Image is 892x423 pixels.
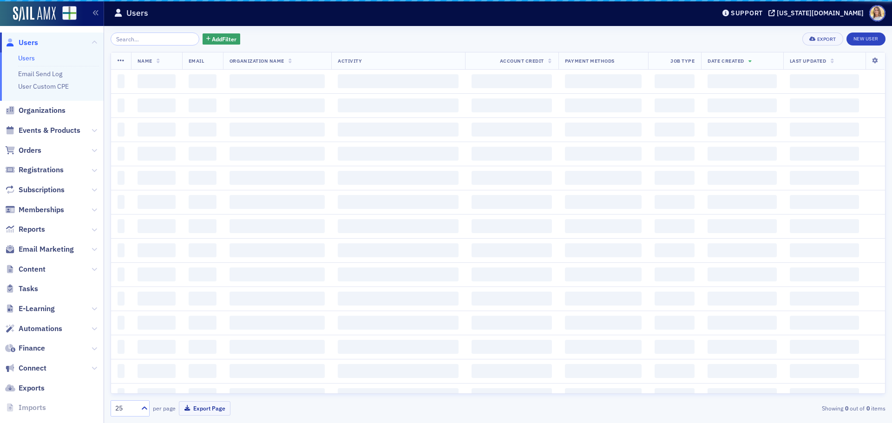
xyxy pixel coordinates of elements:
strong: 0 [843,404,850,412]
span: ‌ [472,292,552,306]
span: ‌ [472,98,552,112]
span: ‌ [118,316,125,330]
span: ‌ [230,98,325,112]
span: ‌ [565,74,642,88]
span: Email [189,58,204,64]
span: ‌ [138,292,176,306]
a: Events & Products [5,125,80,136]
span: ‌ [790,195,859,209]
span: ‌ [790,267,859,281]
span: Orders [19,145,41,156]
span: ‌ [230,147,325,161]
span: ‌ [230,123,325,137]
span: ‌ [708,195,776,209]
span: ‌ [472,243,552,257]
a: Finance [5,343,45,353]
img: SailAMX [62,6,77,20]
a: View Homepage [56,6,77,22]
span: ‌ [655,98,695,112]
span: ‌ [565,123,642,137]
span: ‌ [790,316,859,330]
span: ‌ [138,123,176,137]
span: Imports [19,403,46,413]
span: ‌ [338,195,459,209]
a: E-Learning [5,304,55,314]
span: Automations [19,324,62,334]
span: ‌ [118,243,125,257]
span: Tasks [19,284,38,294]
span: ‌ [338,316,459,330]
span: ‌ [708,171,776,185]
span: Organization Name [230,58,284,64]
span: ‌ [118,364,125,378]
span: ‌ [472,171,552,185]
span: ‌ [655,243,695,257]
span: ‌ [472,364,552,378]
div: [US_STATE][DOMAIN_NAME] [777,9,864,17]
div: Showing out of items [634,404,885,412]
span: ‌ [189,316,216,330]
span: ‌ [138,267,176,281]
span: ‌ [708,267,776,281]
span: ‌ [790,98,859,112]
span: ‌ [565,195,642,209]
span: Memberships [19,205,64,215]
span: ‌ [565,171,642,185]
span: ‌ [472,219,552,233]
span: ‌ [655,147,695,161]
span: ‌ [790,147,859,161]
a: Automations [5,324,62,334]
span: ‌ [565,147,642,161]
h1: Users [126,7,148,19]
span: ‌ [472,195,552,209]
span: ‌ [708,98,776,112]
span: ‌ [138,316,176,330]
span: ‌ [655,340,695,354]
span: ‌ [138,364,176,378]
span: ‌ [230,74,325,88]
span: ‌ [230,267,325,281]
a: Reports [5,224,45,234]
span: ‌ [118,123,125,137]
span: ‌ [138,243,176,257]
span: ‌ [230,340,325,354]
button: Export Page [179,401,230,416]
span: ‌ [189,171,216,185]
span: ‌ [708,316,776,330]
span: ‌ [189,243,216,257]
span: ‌ [189,147,216,161]
a: Subscriptions [5,185,65,195]
span: ‌ [790,292,859,306]
div: Export [817,37,836,42]
span: ‌ [708,340,776,354]
a: User Custom CPE [18,82,69,91]
span: ‌ [138,340,176,354]
span: Email Marketing [19,244,74,254]
div: Support [731,9,763,17]
span: ‌ [565,316,642,330]
span: ‌ [118,195,125,209]
span: Exports [19,383,45,393]
span: ‌ [138,147,176,161]
span: Content [19,264,46,274]
span: ‌ [230,243,325,257]
label: per page [153,404,176,412]
a: Users [5,38,38,48]
span: ‌ [138,219,176,233]
span: ‌ [565,292,642,306]
span: Subscriptions [19,185,65,195]
span: ‌ [230,292,325,306]
a: Email Send Log [18,70,62,78]
span: ‌ [790,243,859,257]
a: Registrations [5,165,64,175]
span: Events & Products [19,125,80,136]
span: ‌ [790,388,859,402]
span: ‌ [655,292,695,306]
span: ‌ [118,388,125,402]
span: ‌ [338,340,459,354]
span: ‌ [338,123,459,137]
span: ‌ [230,388,325,402]
span: ‌ [338,74,459,88]
span: ‌ [655,388,695,402]
span: ‌ [118,98,125,112]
